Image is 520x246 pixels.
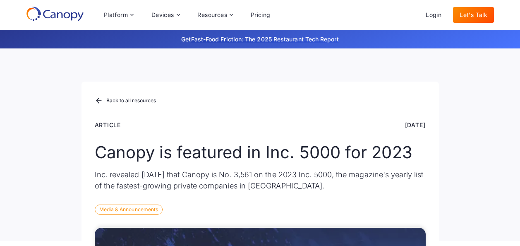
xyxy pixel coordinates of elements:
div: Devices [151,12,174,18]
div: Resources [197,12,227,18]
a: Pricing [244,7,277,23]
a: Fast-Food Friction: The 2025 Restaurant Tech Report [191,36,339,43]
div: Platform [104,12,128,18]
div: Back to all resources [106,98,156,103]
a: Back to all resources [95,96,156,106]
p: Get [58,35,463,43]
div: Devices [145,7,186,23]
a: Let's Talk [453,7,494,23]
div: [DATE] [405,121,426,129]
div: Platform [97,7,140,23]
div: Article [95,121,121,129]
p: Inc. revealed [DATE] that Canopy is No. 3,561 on the 2023 Inc. 5000, the magazine's yearly list o... [95,169,426,191]
h1: Canopy is featured in Inc. 5000 for 2023 [95,142,426,162]
div: Resources [191,7,239,23]
a: Login [419,7,448,23]
div: Media & Announcements [95,205,163,215]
